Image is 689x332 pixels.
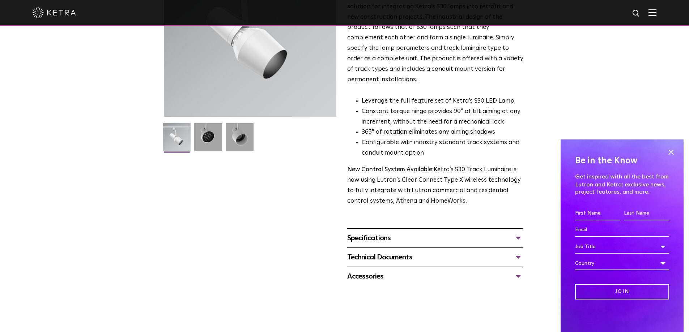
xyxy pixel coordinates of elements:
img: 9e3d97bd0cf938513d6e [226,123,254,156]
li: 365° of rotation eliminates any aiming shadows [362,127,523,138]
div: Specifications [347,232,523,244]
input: Join [575,284,669,299]
li: Leverage the full feature set of Ketra’s S30 LED Lamp [362,96,523,107]
strong: New Control System Available: [347,167,434,173]
p: Get inspired with all the best from Lutron and Ketra: exclusive news, project features, and more. [575,173,669,195]
h4: Be in the Know [575,154,669,168]
div: Technical Documents [347,251,523,263]
li: Configurable with industry standard track systems and conduit mount option [362,138,523,159]
div: Job Title [575,240,669,254]
img: Hamburger%20Nav.svg [648,9,656,16]
div: Accessories [347,271,523,282]
img: 3b1b0dc7630e9da69e6b [194,123,222,156]
div: Country [575,256,669,270]
input: Email [575,223,669,237]
img: search icon [632,9,641,18]
input: First Name [575,207,620,220]
li: Constant torque hinge provides 90° of tilt aiming at any increment, without the need for a mechan... [362,107,523,128]
input: Last Name [624,207,669,220]
img: S30-Track-Luminaire-2021-Web-Square [163,123,191,156]
img: ketra-logo-2019-white [33,7,76,18]
p: Ketra’s S30 Track Luminaire is now using Lutron’s Clear Connect Type X wireless technology to ful... [347,165,523,207]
